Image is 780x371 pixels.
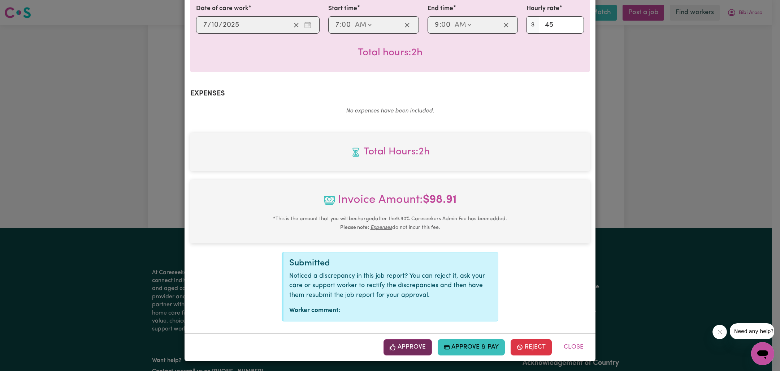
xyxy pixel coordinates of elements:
u: Expenses [370,225,392,230]
b: Please note: [340,225,369,230]
label: Date of care work [196,4,248,13]
span: : [340,21,342,29]
small: This is the amount that you will be charged after the 9.90 % Careseekers Admin Fee has been added... [273,216,507,230]
span: Total hours worked: 2 hours [196,144,584,159]
span: : [439,21,441,29]
input: -- [342,20,351,30]
iframe: Message from company [730,323,774,339]
button: Enter the date of care work [302,20,313,30]
span: 0 [441,21,446,29]
input: ---- [222,20,239,30]
b: $ 98.91 [423,194,457,206]
label: Start time [328,4,357,13]
iframe: Close message [712,325,727,339]
span: / [219,21,222,29]
button: Reject [511,339,552,355]
span: Invoice Amount: [196,191,584,214]
input: -- [434,20,439,30]
button: Close [558,339,590,355]
input: -- [335,20,340,30]
h2: Expenses [190,89,590,98]
input: -- [442,20,451,30]
strong: Worker comment: [289,307,340,314]
iframe: Button to launch messaging window [751,342,774,365]
span: $ [526,16,539,34]
button: Approve & Pay [438,339,505,355]
button: Approve [383,339,432,355]
label: Hourly rate [526,4,559,13]
span: / [208,21,211,29]
label: End time [428,4,453,13]
span: Total hours worked: 2 hours [358,48,422,58]
span: Submitted [289,259,330,268]
p: Noticed a discrepancy in this job report? You can reject it, ask your care or support worker to r... [289,272,492,300]
span: 0 [342,21,346,29]
button: Clear date [291,20,302,30]
em: No expenses have been included. [346,108,434,114]
input: -- [203,20,208,30]
input: -- [211,20,219,30]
